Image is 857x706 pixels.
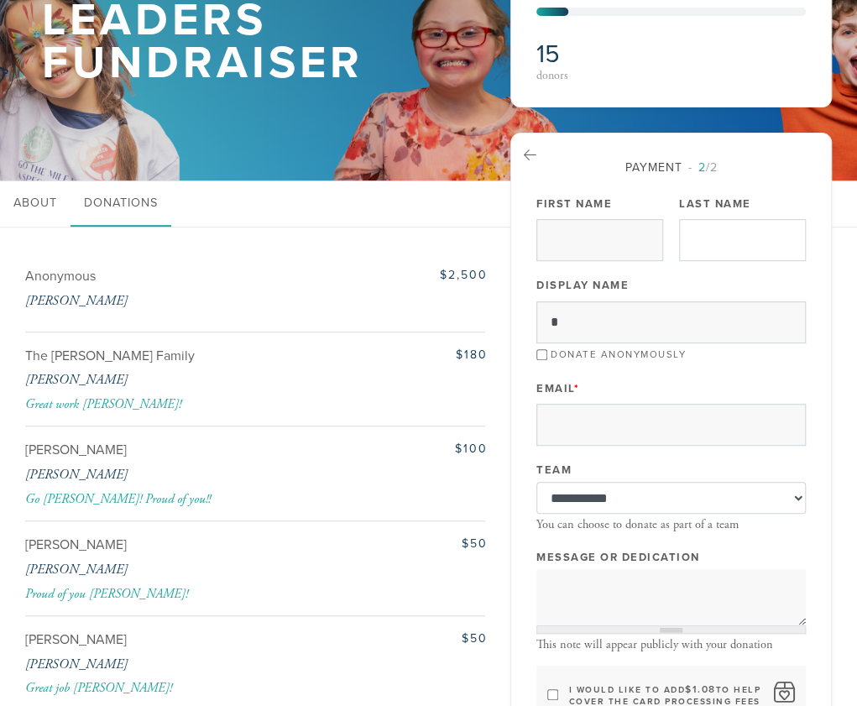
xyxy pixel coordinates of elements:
[25,536,127,553] span: [PERSON_NAME]
[679,196,751,212] label: Last Name
[327,630,488,647] div: $50
[25,290,324,312] p: [PERSON_NAME]
[536,39,666,70] h2: 15
[551,348,686,360] label: Donate Anonymously
[536,550,700,565] label: Message or dedication
[327,346,488,363] div: $180
[536,381,579,396] label: Email
[25,492,488,507] div: Go [PERSON_NAME]! Proud of you!!
[688,160,718,175] span: /2
[536,159,806,176] div: Payment
[25,631,127,648] span: [PERSON_NAME]
[25,587,488,602] div: Proud of you [PERSON_NAME]!
[536,278,629,293] label: Display Name
[25,397,488,412] div: Great work [PERSON_NAME]!
[25,464,324,486] p: [PERSON_NAME]
[327,440,488,458] div: $100
[25,559,324,581] p: [PERSON_NAME]
[25,654,324,676] p: [PERSON_NAME]
[25,268,96,285] span: Anonymous
[698,160,706,175] span: 2
[25,442,127,458] span: [PERSON_NAME]
[536,518,806,532] div: You can choose to donate as part of a team
[536,196,612,212] label: First Name
[25,348,195,364] span: The [PERSON_NAME] Family
[25,369,324,391] p: [PERSON_NAME]
[327,535,488,552] div: $50
[574,382,580,395] span: This field is required.
[685,683,692,695] span: $
[71,180,171,227] a: Donations
[536,463,572,478] label: Team
[25,681,488,696] div: Great job [PERSON_NAME]!
[327,266,488,284] div: $2,500
[536,638,806,652] div: This note will appear publicly with your donation
[536,70,666,81] div: donors
[692,683,716,695] span: 1.08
